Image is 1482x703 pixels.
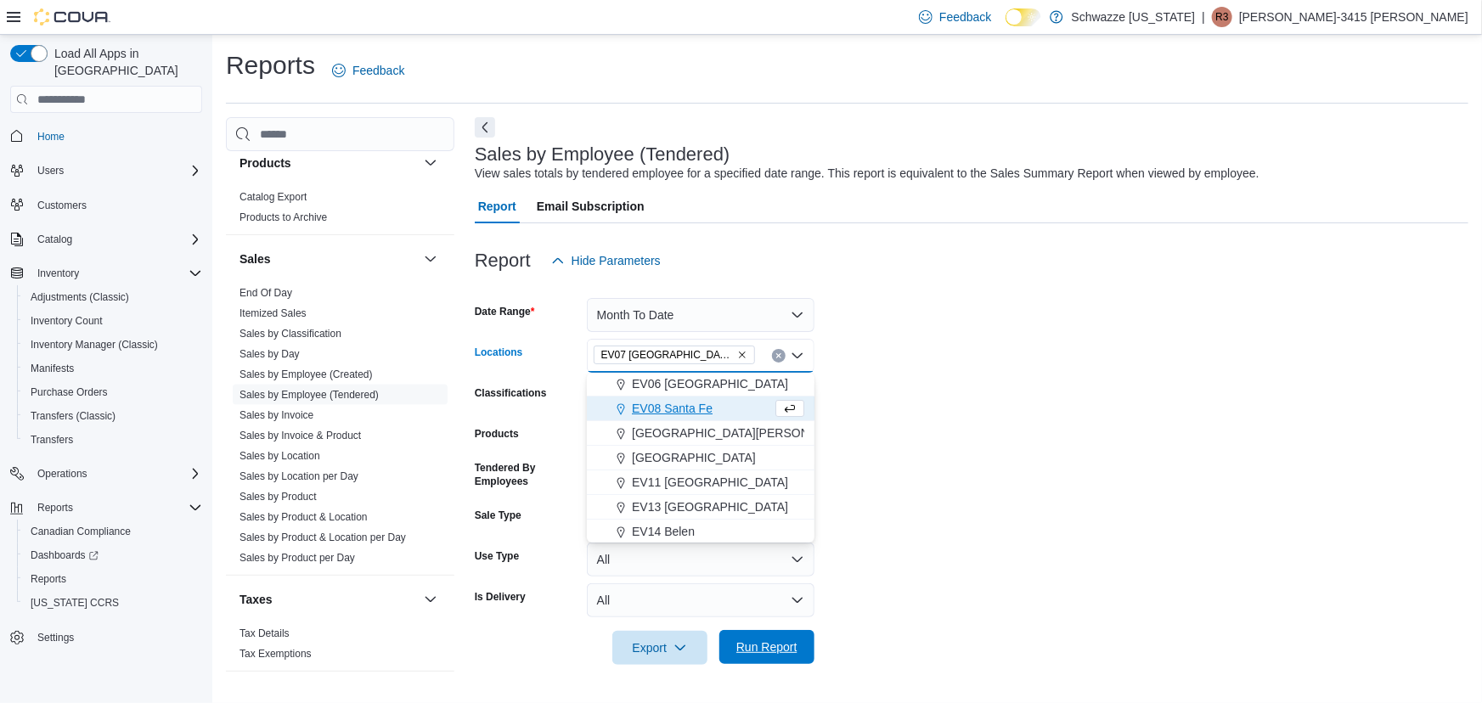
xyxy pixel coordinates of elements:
span: EV13 [GEOGRAPHIC_DATA] [632,498,788,515]
span: Dark Mode [1006,26,1006,27]
span: Inventory Manager (Classic) [24,335,202,355]
span: Sales by Invoice [239,408,313,422]
button: EV06 [GEOGRAPHIC_DATA] [587,372,814,396]
span: Customers [37,199,87,212]
a: Adjustments (Classic) [24,287,136,307]
span: Inventory [37,267,79,280]
span: Adjustments (Classic) [31,290,129,304]
a: Canadian Compliance [24,521,138,542]
div: Products [226,187,454,234]
a: [US_STATE] CCRS [24,593,126,613]
p: | [1202,7,1205,27]
span: Sales by Location per Day [239,470,358,483]
a: Reports [24,569,73,589]
label: Use Type [475,549,519,563]
label: Products [475,427,519,441]
a: Sales by Employee (Created) [239,368,373,380]
span: Reports [24,569,202,589]
span: [GEOGRAPHIC_DATA][PERSON_NAME] [632,425,854,441]
a: Transfers [24,430,80,450]
a: Sales by Invoice [239,409,313,421]
span: Reports [31,572,66,586]
a: Settings [31,627,81,648]
button: Reports [3,496,209,520]
span: Email Subscription [537,189,645,223]
button: Reports [31,498,80,518]
span: Sales by Classification [239,327,341,340]
button: Taxes [239,591,417,608]
button: Users [31,160,70,181]
span: Transfers [24,430,202,450]
span: Feedback [939,8,991,25]
span: Transfers (Classic) [24,406,202,426]
span: Load All Apps in [GEOGRAPHIC_DATA] [48,45,202,79]
span: EV07 Paradise Hills [594,346,755,364]
button: Sales [420,249,441,269]
a: Sales by Product & Location [239,511,368,523]
a: Home [31,127,71,147]
button: Products [239,155,417,172]
a: Products to Archive [239,211,327,223]
a: End Of Day [239,287,292,299]
a: Sales by Location [239,450,320,462]
button: Users [3,159,209,183]
a: Purchase Orders [24,382,115,402]
span: Sales by Location [239,449,320,463]
a: Sales by Location per Day [239,470,358,482]
span: Inventory Manager (Classic) [31,338,158,351]
button: Adjustments (Classic) [17,285,209,309]
div: Sales [226,283,454,575]
span: EV11 [GEOGRAPHIC_DATA] [632,474,788,491]
a: Sales by Classification [239,328,341,340]
span: Users [37,164,64,177]
a: Sales by Product [239,491,317,503]
span: Feedback [352,62,404,79]
button: Remove EV07 Paradise Hills from selection in this group [737,350,747,360]
button: Taxes [420,589,441,610]
span: Sales by Day [239,347,300,361]
button: Catalog [31,229,79,250]
span: Sales by Employee (Tendered) [239,388,379,402]
button: Manifests [17,357,209,380]
span: Tax Details [239,627,290,640]
button: Settings [3,625,209,650]
span: Catalog [31,229,202,250]
div: Ryan-3415 Langeler [1212,7,1232,27]
a: Inventory Count [24,311,110,331]
button: Month To Date [587,298,814,332]
button: Home [3,123,209,148]
span: Purchase Orders [31,385,108,399]
button: Operations [31,464,94,484]
span: Customers [31,194,202,216]
span: EV08 Santa Fe [632,400,713,417]
span: Transfers (Classic) [31,409,116,423]
span: Inventory [31,263,202,284]
span: Report [478,189,516,223]
span: Operations [31,464,202,484]
a: Itemized Sales [239,307,307,319]
button: Run Report [719,630,814,664]
h3: Products [239,155,291,172]
a: Manifests [24,358,81,379]
span: Settings [31,627,202,648]
button: Canadian Compliance [17,520,209,543]
button: All [587,583,814,617]
span: Sales by Product & Location per Day [239,531,406,544]
a: Dashboards [24,545,105,565]
label: Date Range [475,305,535,318]
span: Canadian Compliance [31,525,131,538]
span: Catalog Export [239,190,307,204]
a: Sales by Invoice & Product [239,430,361,441]
a: Sales by Product per Day [239,552,355,564]
button: Transfers (Classic) [17,404,209,428]
button: Customers [3,193,209,217]
button: EV13 [GEOGRAPHIC_DATA] [587,495,814,520]
label: Locations [475,346,523,359]
a: Tax Details [239,627,290,639]
button: Inventory Count [17,309,209,333]
h1: Reports [226,48,315,82]
span: EV14 Belen [632,523,695,540]
button: Clear input [772,349,786,363]
button: EV11 [GEOGRAPHIC_DATA] [587,470,814,495]
button: Inventory Manager (Classic) [17,333,209,357]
